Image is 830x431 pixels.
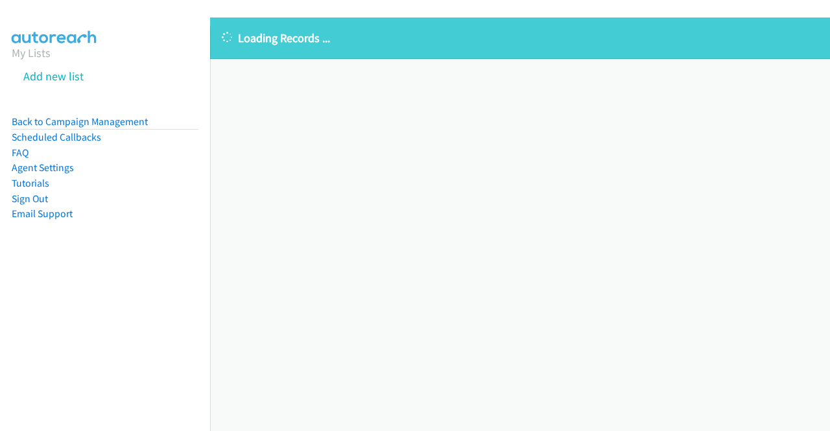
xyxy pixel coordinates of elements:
a: My Lists [12,45,51,60]
a: FAQ [12,146,29,159]
a: Email Support [12,207,73,220]
a: Add new list [23,69,84,84]
a: Tutorials [12,177,49,189]
a: Sign Out [12,192,48,205]
a: Scheduled Callbacks [12,131,101,143]
a: Agent Settings [12,161,74,174]
a: Back to Campaign Management [12,115,148,128]
p: Loading Records ... [222,29,818,47]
